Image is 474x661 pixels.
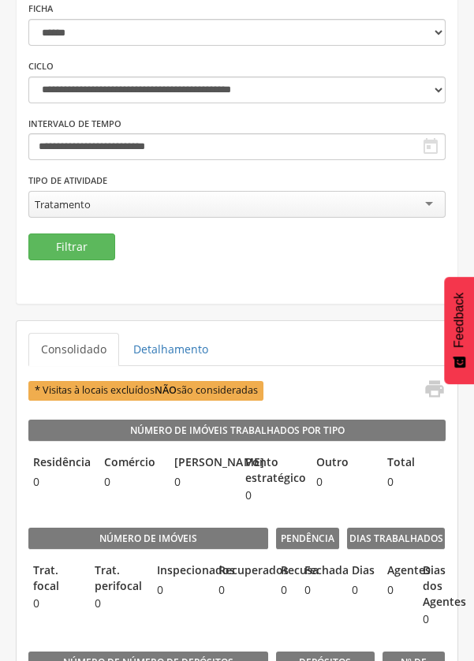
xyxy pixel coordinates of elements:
legend: Fechada [300,562,315,581]
legend: Residência [28,454,91,472]
b: NÃO [155,383,177,397]
i:  [423,378,445,400]
span: 0 [241,487,304,503]
button: Filtrar [28,233,115,260]
legend: Comércio [99,454,162,472]
legend: Número de Imóveis Trabalhados por Tipo [28,420,446,442]
label: Intervalo de Tempo [28,118,121,130]
span: 0 [170,474,233,490]
span: 0 [99,474,162,490]
legend: Dias [347,562,375,581]
a: Consolidado [28,333,119,366]
legend: Trat. perifocal [90,562,144,594]
span: 0 [383,582,410,598]
legend: Trat. focal [28,562,82,594]
span: * Visitas à locais excluídos são consideradas [28,381,263,401]
legend: Outro [312,454,375,472]
legend: [PERSON_NAME] [170,454,233,472]
legend: Dias dos Agentes [417,562,445,610]
span: 0 [276,582,292,598]
span: 0 [90,596,144,611]
label: Tipo de Atividade [28,174,107,187]
legend: Inspecionados [152,562,206,581]
label: Ficha [28,2,53,15]
span: 0 [300,582,315,598]
span: 0 [28,596,82,611]
span: 0 [383,474,446,490]
legend: Ponto estratégico [241,454,304,486]
legend: Dias Trabalhados [347,528,446,550]
span: Feedback [452,293,466,348]
span: 0 [152,582,206,598]
a: Detalhamento [121,333,221,366]
label: Ciclo [28,60,54,73]
legend: Pendência [276,528,339,550]
span: 0 [347,582,375,598]
legend: Recuperados [214,562,267,581]
legend: Recusa [276,562,292,581]
div: Tratamento [35,197,91,211]
span: 0 [28,474,91,490]
a:  [413,378,445,404]
i:  [421,137,440,156]
span: 0 [417,611,445,627]
span: 0 [214,582,267,598]
legend: Número de imóveis [28,528,268,550]
button: Feedback - Mostrar pesquisa [444,277,474,384]
legend: Agentes [383,562,410,581]
legend: Total [383,454,446,472]
span: 0 [312,474,375,490]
